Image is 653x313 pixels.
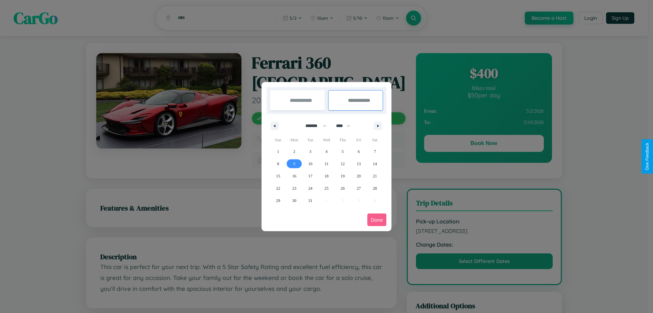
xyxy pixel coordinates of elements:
button: 26 [335,182,351,194]
span: 11 [324,158,329,170]
span: 30 [292,194,296,207]
button: 17 [302,170,318,182]
button: 3 [302,145,318,158]
button: 24 [302,182,318,194]
span: 21 [373,170,377,182]
span: Tue [302,135,318,145]
button: 30 [286,194,302,207]
span: 20 [357,170,361,182]
button: 23 [286,182,302,194]
span: 24 [308,182,313,194]
span: 14 [373,158,377,170]
button: 7 [367,145,383,158]
span: 4 [325,145,328,158]
button: 14 [367,158,383,170]
span: 26 [340,182,345,194]
span: 27 [357,182,361,194]
span: 13 [357,158,361,170]
span: 9 [293,158,295,170]
span: 15 [276,170,280,182]
span: 29 [276,194,280,207]
span: 28 [373,182,377,194]
button: 10 [302,158,318,170]
button: 27 [351,182,367,194]
span: 25 [324,182,329,194]
button: 25 [318,182,334,194]
span: 2 [293,145,295,158]
span: 12 [340,158,345,170]
button: 20 [351,170,367,182]
button: 18 [318,170,334,182]
button: 2 [286,145,302,158]
button: 19 [335,170,351,182]
button: 8 [270,158,286,170]
button: 6 [351,145,367,158]
span: 6 [358,145,360,158]
button: 9 [286,158,302,170]
button: 13 [351,158,367,170]
span: 3 [309,145,312,158]
button: 5 [335,145,351,158]
button: 15 [270,170,286,182]
button: Done [367,214,386,226]
span: 10 [308,158,313,170]
button: 16 [286,170,302,182]
span: Mon [286,135,302,145]
span: 23 [292,182,296,194]
span: 17 [308,170,313,182]
span: Thu [335,135,351,145]
span: 16 [292,170,296,182]
span: 5 [341,145,344,158]
span: 8 [277,158,279,170]
button: 22 [270,182,286,194]
span: 7 [374,145,376,158]
span: Fri [351,135,367,145]
span: Wed [318,135,334,145]
button: 28 [367,182,383,194]
span: 22 [276,182,280,194]
button: 31 [302,194,318,207]
button: 21 [367,170,383,182]
span: 18 [324,170,329,182]
button: 29 [270,194,286,207]
span: 19 [340,170,345,182]
span: 1 [277,145,279,158]
button: 11 [318,158,334,170]
button: 4 [318,145,334,158]
div: Give Feedback [645,143,650,170]
span: 31 [308,194,313,207]
button: 1 [270,145,286,158]
button: 12 [335,158,351,170]
span: Sat [367,135,383,145]
span: Sun [270,135,286,145]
